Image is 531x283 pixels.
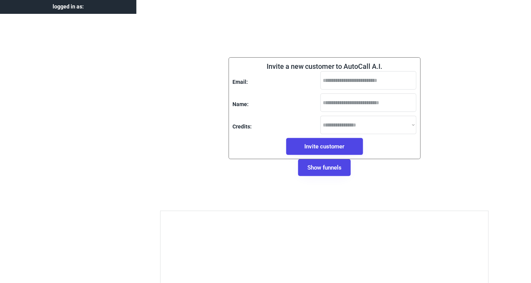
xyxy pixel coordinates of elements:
[286,138,363,155] button: Invite customer
[298,159,351,176] button: Show funnels
[233,101,249,108] div: Name:
[233,123,252,131] div: Credits:
[267,62,382,71] div: Invite a new customer to AutoCall A.I.
[233,78,248,86] div: Email:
